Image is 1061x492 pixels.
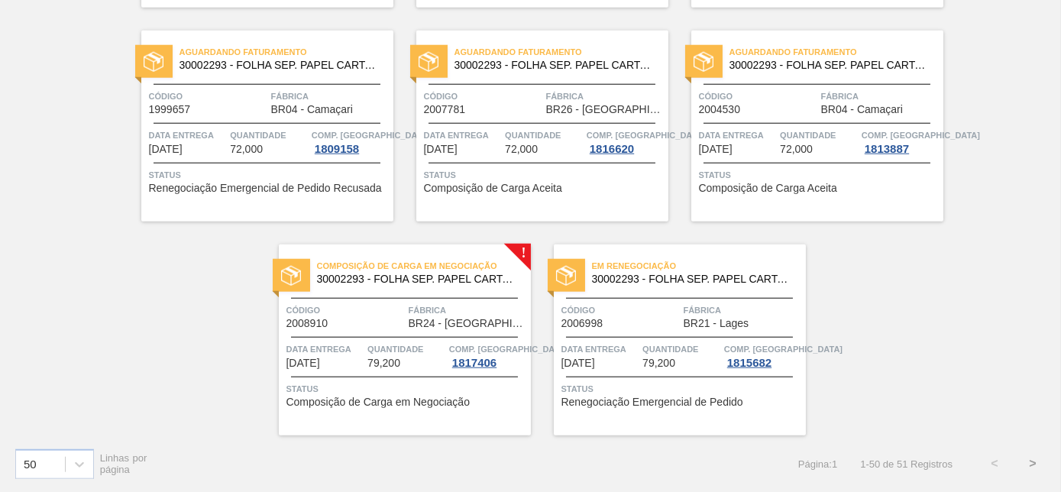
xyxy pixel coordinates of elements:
a: !statusComposição de Carga em Negociação30002293 - FOLHA SEP. PAPEL CARTAO 1200x1000M 350gCódigo2... [256,244,531,435]
span: 26/09/2025 [286,358,320,369]
span: 30002293 - FOLHA SEP. PAPEL CARTAO 1200x1000M 350g [180,60,381,71]
div: 1815682 [724,357,775,369]
span: 29/09/2025 [561,358,595,369]
span: Quantidade [367,341,445,357]
span: Status [286,381,527,397]
span: Status [699,167,940,183]
span: Em renegociação [592,258,806,274]
a: Comp. [GEOGRAPHIC_DATA]1813887 [862,128,940,155]
a: Comp. [GEOGRAPHIC_DATA]1817406 [449,341,527,369]
img: status [419,52,438,72]
span: 26/09/2025 [699,144,733,155]
img: status [694,52,713,72]
span: 79,200 [367,358,400,369]
a: Comp. [GEOGRAPHIC_DATA]1816620 [587,128,665,155]
span: Página : 1 [798,458,837,470]
span: 72,000 [780,144,813,155]
span: Data entrega [424,128,502,143]
span: Fábrica [409,303,527,318]
span: Fábrica [546,89,665,104]
span: Status [424,167,665,183]
span: 1 - 50 de 51 Registros [860,458,953,470]
button: < [975,445,1014,483]
span: Comp. Carga [449,341,568,357]
span: Quantidade [505,128,583,143]
div: 50 [24,458,37,471]
span: 30002293 - FOLHA SEP. PAPEL CARTAO 1200x1000M 350g [729,60,931,71]
span: Código [699,89,817,104]
span: 72,000 [230,144,263,155]
span: Fábrica [821,89,940,104]
span: Código [424,89,542,104]
span: 30002293 - FOLHA SEP. PAPEL CARTAO 1200x1000M 350g [454,60,656,71]
span: Composição de Carga Aceita [424,183,562,194]
span: Aguardando Faturamento [180,44,393,60]
span: Comp. Carga [862,128,980,143]
div: 1816620 [587,143,637,155]
span: 72,000 [505,144,538,155]
span: Composição de Carga em Negociação [317,258,531,274]
button: > [1014,445,1052,483]
span: 30002293 - FOLHA SEP. PAPEL CARTAO 1200x1000M 350g [592,274,794,285]
span: 2007781 [424,104,466,115]
span: Quantidade [780,128,858,143]
img: status [281,266,301,286]
div: 1809158 [312,143,362,155]
span: BR26 - Uberlândia [546,104,665,115]
a: Comp. [GEOGRAPHIC_DATA]1809158 [312,128,390,155]
span: 79,200 [642,358,675,369]
span: Data entrega [561,341,639,357]
span: 1999657 [149,104,191,115]
span: Quantidade [230,128,308,143]
span: Data entrega [149,128,227,143]
img: status [556,266,576,286]
span: Renegociação Emergencial de Pedido [561,397,743,408]
span: Status [149,167,390,183]
span: Composição de Carga em Negociação [286,397,470,408]
span: Data entrega [286,341,364,357]
span: Renegociação Emergencial de Pedido Recusada [149,183,382,194]
span: Comp. Carga [312,128,430,143]
span: 19/09/2025 [149,144,183,155]
span: Código [561,303,680,318]
div: 1817406 [449,357,500,369]
span: Fábrica [684,303,802,318]
span: Linhas por página [100,452,147,475]
span: 2008910 [286,318,328,329]
div: 1813887 [862,143,912,155]
span: Aguardando Faturamento [454,44,668,60]
a: statusEm renegociação30002293 - FOLHA SEP. PAPEL CARTAO 1200x1000M 350gCódigo2006998FábricaBR21 -... [531,244,806,435]
span: 30002293 - FOLHA SEP. PAPEL CARTAO 1200x1000M 350g [317,274,519,285]
a: statusAguardando Faturamento30002293 - FOLHA SEP. PAPEL CARTAO 1200x1000M 350gCódigo2007781Fábric... [393,31,668,222]
span: Código [149,89,267,104]
img: status [144,52,163,72]
span: Comp. Carga [724,341,843,357]
span: 2004530 [699,104,741,115]
span: BR21 - Lages [684,318,749,329]
span: Comp. Carga [587,128,705,143]
span: Aguardando Faturamento [729,44,943,60]
span: Status [561,381,802,397]
span: Composição de Carga Aceita [699,183,837,194]
span: BR04 - Camaçari [821,104,903,115]
span: 2006998 [561,318,603,329]
span: BR24 - Ponta Grossa [409,318,527,329]
span: Quantidade [642,341,720,357]
span: Fábrica [271,89,390,104]
a: statusAguardando Faturamento30002293 - FOLHA SEP. PAPEL CARTAO 1200x1000M 350gCódigo1999657Fábric... [118,31,393,222]
span: Data entrega [699,128,777,143]
a: Comp. [GEOGRAPHIC_DATA]1815682 [724,341,802,369]
span: 23/09/2025 [424,144,458,155]
a: statusAguardando Faturamento30002293 - FOLHA SEP. PAPEL CARTAO 1200x1000M 350gCódigo2004530Fábric... [668,31,943,222]
span: BR04 - Camaçari [271,104,353,115]
span: Código [286,303,405,318]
